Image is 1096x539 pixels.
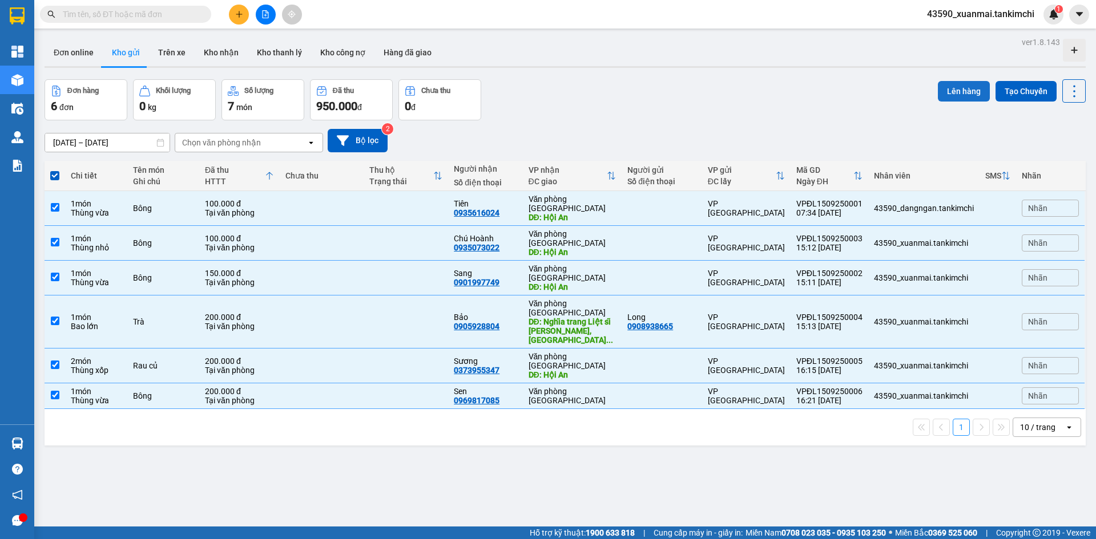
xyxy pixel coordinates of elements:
[874,361,974,370] div: 43590_xuanmai.tankimchi
[796,278,863,287] div: 15:11 [DATE]
[67,87,99,95] div: Đơn hàng
[1049,9,1059,19] img: icon-new-feature
[796,208,863,217] div: 07:34 [DATE]
[328,129,388,152] button: Bộ lọc
[529,299,616,317] div: Văn phòng [GEOGRAPHIC_DATA]
[133,177,194,186] div: Ghi chú
[205,278,274,287] div: Tại văn phòng
[1028,391,1047,400] span: Nhãn
[133,391,194,400] div: Bông
[523,161,622,191] th: Toggle SortBy
[529,213,616,222] div: DĐ: Hội An
[205,165,265,175] div: Đã thu
[405,99,411,113] span: 0
[369,165,433,175] div: Thu hộ
[205,387,274,396] div: 200.000 đ
[71,269,122,278] div: 1 món
[874,317,974,326] div: 43590_xuanmai.tankimchi
[10,7,25,25] img: logo-vxr
[454,278,499,287] div: 0901997749
[796,269,863,278] div: VPĐL1509250002
[285,171,358,180] div: Chưa thu
[796,356,863,366] div: VPĐL1509250005
[529,165,607,175] div: VP nhận
[529,317,616,345] div: DĐ: Nghĩa trang Liệt sĩ Thanh Quýt, Điện Bàn, Quảng Nam
[454,396,499,405] div: 0969817085
[953,419,970,436] button: 1
[529,352,616,370] div: Văn phòng [GEOGRAPHIC_DATA]
[47,10,55,18] span: search
[133,238,194,248] div: Bông
[205,356,274,366] div: 200.000 đ
[874,204,974,213] div: 43590_dangngan.tankimchi
[71,208,122,217] div: Thùng vừa
[627,177,696,186] div: Số điện thoại
[45,39,103,66] button: Đơn online
[708,165,776,175] div: VP gửi
[311,39,374,66] button: Kho công nợ
[627,313,696,322] div: Long
[454,178,517,187] div: Số điện thoại
[454,356,517,366] div: Sương
[51,99,57,113] span: 6
[454,208,499,217] div: 0935616024
[199,161,280,191] th: Toggle SortBy
[11,103,23,115] img: warehouse-icon
[454,164,517,173] div: Người nhận
[454,387,517,396] div: Sen
[103,39,149,66] button: Kho gửi
[71,171,122,180] div: Chi tiết
[221,79,304,120] button: Số lượng7món
[654,526,743,539] span: Cung cấp máy in - giấy in:
[796,243,863,252] div: 15:12 [DATE]
[996,81,1057,102] button: Tạo Chuyến
[411,103,416,112] span: đ
[454,199,517,208] div: Tiên
[71,313,122,322] div: 1 món
[333,87,354,95] div: Đã thu
[918,7,1043,21] span: 43590_xuanmai.tankimchi
[139,99,146,113] span: 0
[133,317,194,326] div: Trà
[708,269,785,287] div: VP [GEOGRAPHIC_DATA]
[606,335,613,345] span: ...
[529,387,616,405] div: Văn phòng [GEOGRAPHIC_DATA]
[1028,238,1047,248] span: Nhãn
[12,515,23,526] span: message
[307,138,316,147] svg: open
[1022,36,1060,48] div: ver 1.8.143
[71,243,122,252] div: Thùng nhỏ
[9,67,114,91] div: Gửi: VP [GEOGRAPHIC_DATA]
[398,79,481,120] button: Chưa thu0đ
[889,530,892,535] span: ⚪️
[59,103,74,112] span: đơn
[796,199,863,208] div: VPĐL1509250001
[195,39,248,66] button: Kho nhận
[1074,9,1085,19] span: caret-down
[228,99,234,113] span: 7
[796,177,853,186] div: Ngày ĐH
[11,74,23,86] img: warehouse-icon
[627,322,673,331] div: 0908938665
[205,234,274,243] div: 100.000 đ
[938,81,990,102] button: Lên hàng
[928,528,977,537] strong: 0369 525 060
[205,396,274,405] div: Tại văn phòng
[980,161,1016,191] th: Toggle SortBy
[248,39,311,66] button: Kho thanh lý
[529,248,616,257] div: DĐ: Hội An
[529,194,616,213] div: Văn phòng [GEOGRAPHIC_DATA]
[421,87,450,95] div: Chưa thu
[796,234,863,243] div: VPĐL1509250003
[796,322,863,331] div: 15:13 [DATE]
[791,161,868,191] th: Toggle SortBy
[454,313,517,322] div: Bảo
[63,8,198,21] input: Tìm tên, số ĐT hoặc mã đơn
[1065,423,1074,432] svg: open
[529,264,616,282] div: Văn phòng [GEOGRAPHIC_DATA]
[708,234,785,252] div: VP [GEOGRAPHIC_DATA]
[288,10,296,18] span: aim
[71,278,122,287] div: Thùng vừa
[874,171,974,180] div: Nhân viên
[796,366,863,375] div: 16:15 [DATE]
